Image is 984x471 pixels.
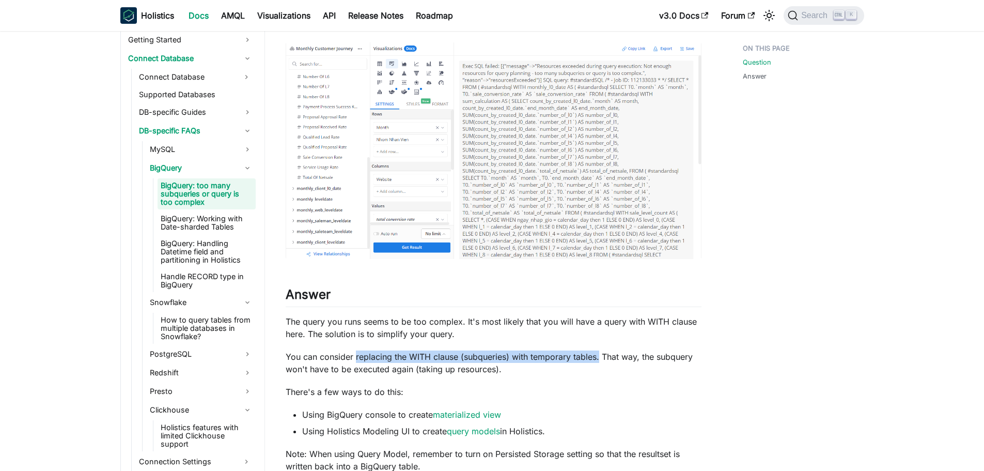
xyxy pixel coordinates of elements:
[136,453,237,470] a: Connection Settings
[120,7,137,24] img: Holistics
[433,409,501,420] a: materialized view
[147,294,256,311] a: Snowflake
[342,7,410,24] a: Release Notes
[158,269,256,292] a: Handle RECORD type in BigQuery
[798,11,834,20] span: Search
[147,402,256,418] a: Clickhouse
[136,87,256,102] a: Supported Databases
[761,7,777,24] button: Switch between dark and light mode (currently light mode)
[302,408,701,421] li: Using BigQuery console to create
[136,104,256,120] a: DB-specific Guides
[182,7,215,24] a: Docs
[410,7,459,24] a: Roadmap
[743,57,771,67] a: Question
[158,211,256,234] a: BigQuery: Working with Date-sharded Tables
[147,364,256,381] a: Redshift
[125,32,256,48] a: Getting Started
[136,69,237,85] a: Connect Database
[147,346,256,362] a: PostgreSQL
[120,7,174,24] a: HolisticsHolistics
[147,160,256,176] a: BigQuery
[136,123,256,139] a: DB-specific FAQs
[158,178,256,209] a: BigQuery: too many subqueries or query is too complex
[784,6,864,25] button: Search (Ctrl+K)
[846,10,856,20] kbd: K
[286,287,701,307] h2: Answer
[237,453,256,470] button: Expand sidebar category 'Connection Settings'
[141,9,174,22] b: Holistics
[237,69,256,85] button: Expand sidebar category 'Connect Database'
[125,50,256,67] a: Connect Database
[251,7,317,24] a: Visualizations
[147,141,256,158] a: MySQL
[447,426,500,436] a: query models
[743,71,767,81] a: Answer
[286,315,701,340] p: The query you runs seems to be too complex. It's most likely that you will have a query with WITH...
[158,313,256,344] a: How to query tables from multiple databases in Snowflake?
[653,7,715,24] a: v3.0 Docs
[715,7,761,24] a: Forum
[158,420,256,451] a: Holistics features with limited Clickhouse support
[110,31,265,471] nav: Docs sidebar
[147,383,256,400] a: Presto
[317,7,342,24] a: API
[215,7,251,24] a: AMQL
[286,351,701,375] p: You can consider replacing the WITH clause (subqueries) with temporary tables. That way, the subq...
[302,425,701,437] li: Using Holistics Modeling UI to create in Holistics.
[158,236,256,267] a: BigQuery: Handling Datetime field and partitioning in Holistics
[286,386,701,398] p: There's a few ways to do this:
